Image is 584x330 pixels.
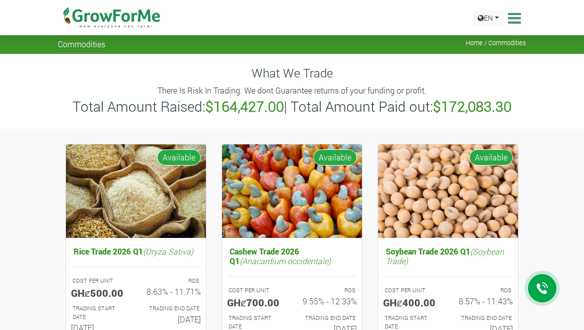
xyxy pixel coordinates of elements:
[143,287,201,296] h6: 8.63% - 11.71%
[313,149,357,166] span: Available
[205,97,284,116] b: $164,427.00
[386,246,504,266] i: (Soybean Trade)
[157,149,201,166] span: Available
[301,286,355,295] p: ROS
[378,144,518,238] img: growforme image
[227,296,284,308] h5: GHȼ700.00
[456,296,513,306] h6: 8.57% - 11.43%
[145,304,199,313] p: Estimated Trading End Date
[457,286,512,295] p: ROS
[59,85,525,97] p: There Is Risk In Trading. We dont Guarantee returns of your funding or profit.
[300,296,357,306] h6: 9.55% - 12.33%
[469,149,513,166] span: Available
[227,244,357,268] h5: Cashew Trade 2026 Q1
[71,287,128,299] h5: GHȼ500.00
[143,246,193,257] i: (Oryza Sativa)
[72,277,127,285] p: COST PER UNIT
[59,98,525,115] h3: Total Amount Raised: | Total Amount Paid out:
[222,144,362,238] img: growforme image
[385,286,439,295] p: COST PER UNIT
[383,244,513,268] h5: Soybean Trade 2026 Q1
[301,314,355,322] p: Estimated Trading End Date
[66,144,206,238] img: growforme image
[466,39,526,47] span: Home / Commodities
[58,39,105,49] span: Commodities
[383,296,441,308] h5: GHȼ400.00
[145,277,199,285] p: ROS
[457,314,512,322] p: Estimated Trading End Date
[58,66,526,80] h4: What We Trade
[433,97,512,116] b: $172,083.30
[72,304,127,321] p: Estimated Trading Start Date
[240,256,331,266] i: (Anacardium occidentale)
[143,314,201,324] h6: [DATE]
[229,286,283,295] p: COST PER UNIT
[71,244,201,259] h5: Rice Trade 2026 Q1
[473,10,503,26] a: EN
